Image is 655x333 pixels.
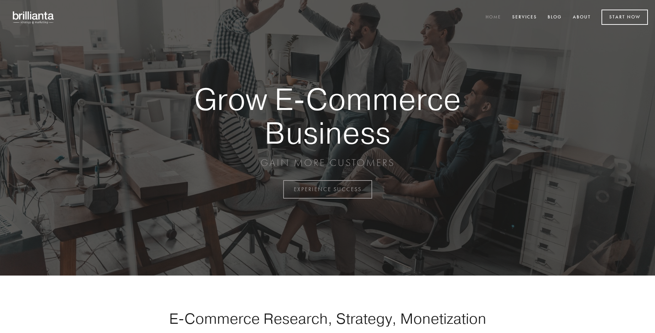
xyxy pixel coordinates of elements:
h1: E-Commerce Research, Strategy, Monetization [147,310,508,327]
a: Start Now [601,10,648,25]
img: brillianta - research, strategy, marketing [7,7,60,28]
p: GAIN MORE CUSTOMERS [169,156,486,169]
a: Home [481,12,506,23]
a: EXPERIENCE SUCCESS [283,180,372,199]
a: Services [508,12,542,23]
a: About [568,12,595,23]
a: Blog [543,12,566,23]
strong: Grow E-Commerce Business [169,82,486,149]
